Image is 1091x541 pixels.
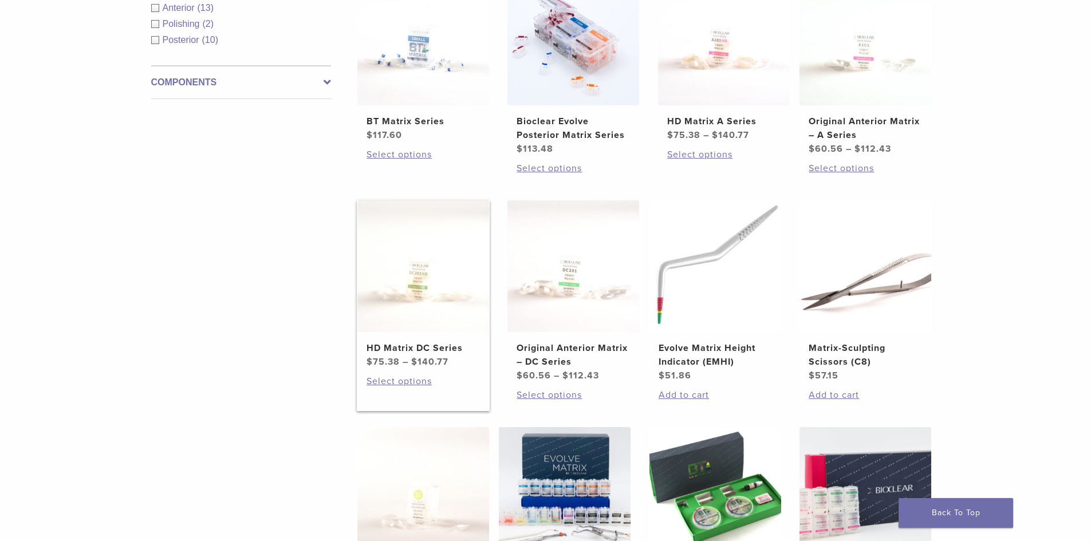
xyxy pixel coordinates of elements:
bdi: 112.43 [562,370,599,381]
span: Anterior [163,3,198,13]
span: $ [809,143,815,155]
span: $ [517,370,523,381]
bdi: 60.56 [809,143,843,155]
a: Select options for “Bioclear Evolve Posterior Matrix Series” [517,161,630,175]
bdi: 140.77 [712,129,749,141]
img: HD Matrix DC Series [357,200,489,332]
img: Original Anterior Matrix - DC Series [507,200,639,332]
span: $ [712,129,718,141]
span: $ [667,129,673,141]
span: (2) [202,19,214,29]
bdi: 140.77 [411,356,448,368]
span: – [403,356,408,368]
span: $ [854,143,861,155]
span: Posterior [163,35,202,45]
a: Add to cart: “Evolve Matrix Height Indicator (EMHI)” [659,388,772,402]
span: $ [809,370,815,381]
bdi: 113.48 [517,143,553,155]
span: $ [659,370,665,381]
span: $ [517,143,523,155]
a: Select options for “HD Matrix DC Series” [367,374,480,388]
h2: Original Anterior Matrix – A Series [809,114,922,142]
span: $ [562,370,569,381]
a: Select options for “HD Matrix A Series” [667,148,781,161]
h2: Matrix-Sculpting Scissors (C8) [809,341,922,369]
bdi: 112.43 [854,143,891,155]
a: Original Anterior Matrix - DC SeriesOriginal Anterior Matrix – DC Series [507,200,640,382]
a: Back To Top [899,498,1013,528]
bdi: 75.38 [667,129,700,141]
bdi: 117.60 [367,129,402,141]
span: – [554,370,560,381]
a: Select options for “Original Anterior Matrix - A Series” [809,161,922,175]
a: Matrix-Sculpting Scissors (C8)Matrix-Sculpting Scissors (C8) $57.15 [799,200,932,382]
span: (13) [198,3,214,13]
label: Components [151,76,331,89]
img: Matrix-Sculpting Scissors (C8) [799,200,931,332]
h2: HD Matrix DC Series [367,341,480,355]
span: Polishing [163,19,203,29]
span: (10) [202,35,218,45]
bdi: 51.86 [659,370,691,381]
h2: BT Matrix Series [367,114,480,128]
a: Select options for “BT Matrix Series” [367,148,480,161]
span: $ [411,356,418,368]
span: – [703,129,709,141]
h2: HD Matrix A Series [667,114,781,128]
span: – [846,143,852,155]
h2: Original Anterior Matrix – DC Series [517,341,630,369]
bdi: 60.56 [517,370,551,381]
h2: Bioclear Evolve Posterior Matrix Series [517,114,630,142]
h2: Evolve Matrix Height Indicator (EMHI) [659,341,772,369]
span: $ [367,129,373,141]
bdi: 75.38 [367,356,400,368]
a: Select options for “Original Anterior Matrix - DC Series” [517,388,630,402]
a: Evolve Matrix Height Indicator (EMHI)Evolve Matrix Height Indicator (EMHI) $51.86 [649,200,782,382]
span: $ [367,356,373,368]
bdi: 57.15 [809,370,838,381]
a: Add to cart: “Matrix-Sculpting Scissors (C8)” [809,388,922,402]
a: HD Matrix DC SeriesHD Matrix DC Series [357,200,490,369]
img: Evolve Matrix Height Indicator (EMHI) [649,200,781,332]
